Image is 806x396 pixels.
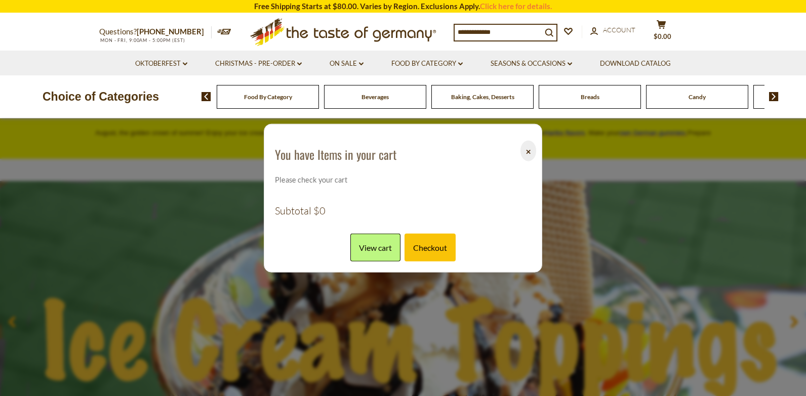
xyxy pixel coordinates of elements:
a: Breads [581,93,599,101]
img: next arrow [769,92,779,101]
p: Questions? [99,25,212,38]
a: On Sale [330,58,364,69]
span: MON - FRI, 9:00AM - 5:00PM (EST) [99,37,185,43]
a: Checkout [405,234,456,261]
p: Please check your cart [275,174,396,186]
a: Account [590,25,635,36]
img: previous arrow [201,92,211,101]
a: Food By Category [391,58,463,69]
a: Baking, Cakes, Desserts [451,93,514,101]
h3: You have Items in your cart [275,147,396,162]
a: Seasons & Occasions [491,58,572,69]
span: $0.00 [654,32,671,40]
a: Click here for details. [480,2,552,11]
span: Account [603,26,635,34]
a: Food By Category [244,93,292,101]
a: Beverages [361,93,389,101]
a: Download Catalog [600,58,671,69]
a: View cart [350,234,400,261]
a: Candy [689,93,706,101]
a: [PHONE_NUMBER] [137,27,204,36]
span: Subtotal [275,204,311,217]
button: $0.00 [646,20,676,45]
span: $0 [313,204,326,217]
a: Christmas - PRE-ORDER [215,58,302,69]
a: Oktoberfest [135,58,187,69]
button: ⨉ [520,141,536,161]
